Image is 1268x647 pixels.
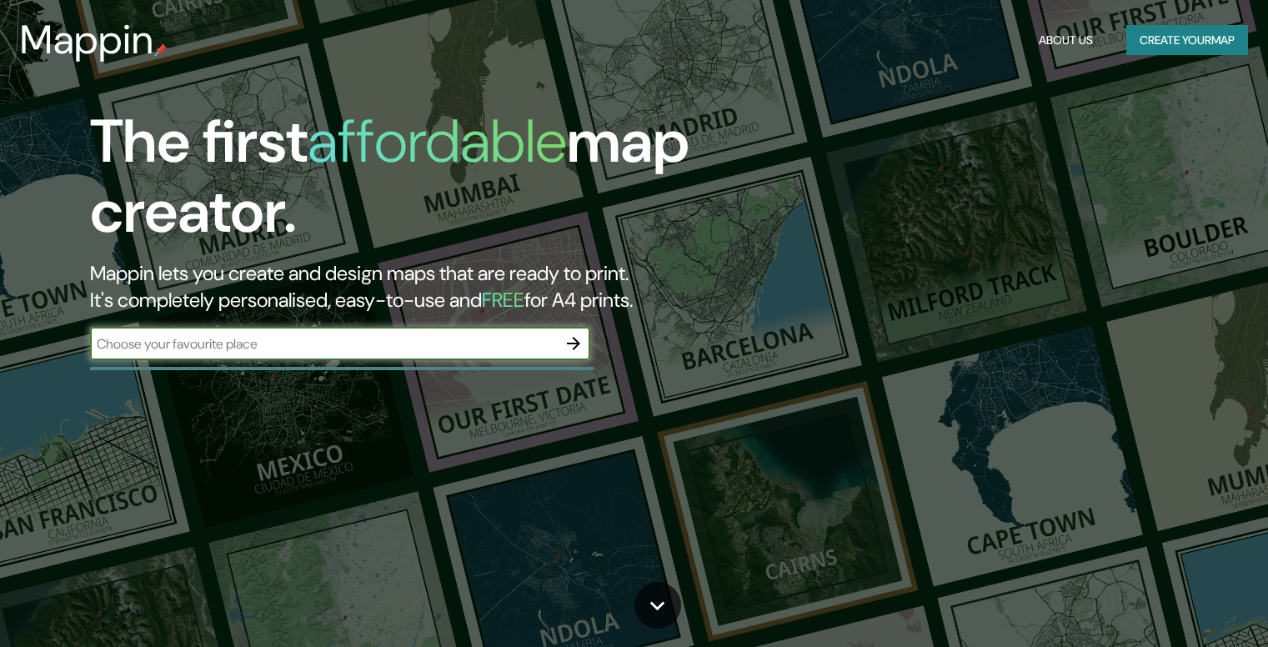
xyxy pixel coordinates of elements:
[90,107,724,260] h1: The first map creator.
[1120,582,1250,629] iframe: Help widget launcher
[90,260,724,313] h2: Mappin lets you create and design maps that are ready to print. It's completely personalised, eas...
[90,334,557,354] input: Choose your favourite place
[1126,25,1248,56] button: Create yourmap
[154,43,168,57] img: mappin-pin
[482,287,524,313] h5: FREE
[1032,25,1100,56] button: About Us
[308,103,567,180] h1: affordable
[20,17,154,63] h3: Mappin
